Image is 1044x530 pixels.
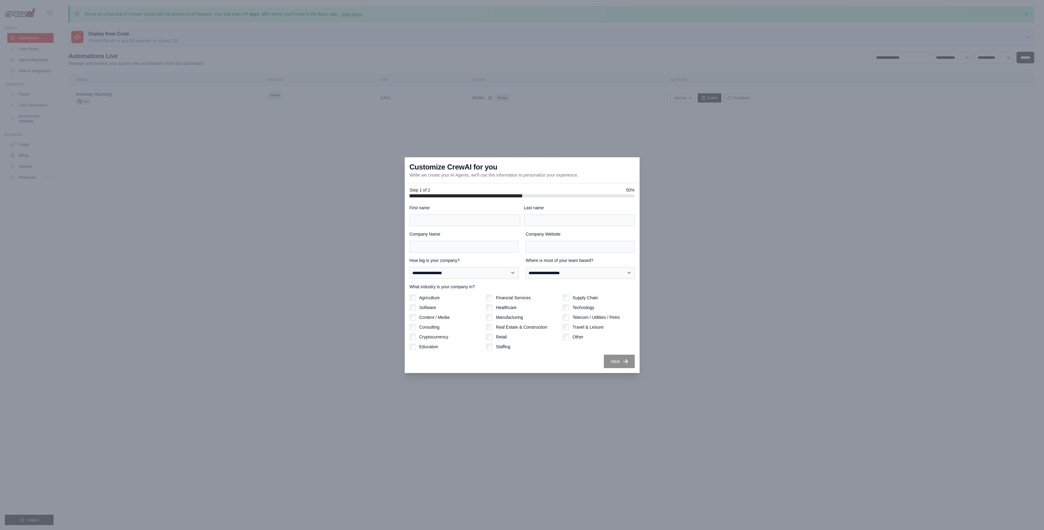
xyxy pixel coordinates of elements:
label: What industry is your company in? [410,284,635,290]
label: Company Website [526,231,635,237]
label: Where is most of your team based? [526,257,635,263]
label: Manufacturing [496,314,523,320]
label: Travel & Leisure [573,324,604,330]
label: Technology [573,304,594,311]
label: Other [573,334,583,340]
label: Cryptocurrency [419,334,448,340]
label: Financial Services [496,295,531,301]
label: Content / Media [419,314,450,320]
p: While we create your AI Agents, we'll use this information to personalize your experience. [410,172,578,178]
label: Company Name [410,231,518,237]
label: Real Estate & Construction [496,324,547,330]
label: Retail [496,334,507,340]
label: Telecom / Utilities / Petro [573,314,620,320]
label: Consulting [419,324,440,330]
button: Next [604,355,635,368]
label: Supply Chain [573,295,598,301]
label: How big is your company? [410,257,518,263]
label: Education [419,344,438,350]
span: 50% [626,187,634,193]
label: Agriculture [419,295,440,301]
label: First name [410,205,520,211]
label: Staffing [496,344,510,350]
label: Last name [524,205,635,211]
span: Step 1 of 2 [410,187,430,193]
label: Software [419,304,436,311]
h3: Customize CrewAI for you [410,162,497,172]
label: Healthcare [496,304,517,311]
